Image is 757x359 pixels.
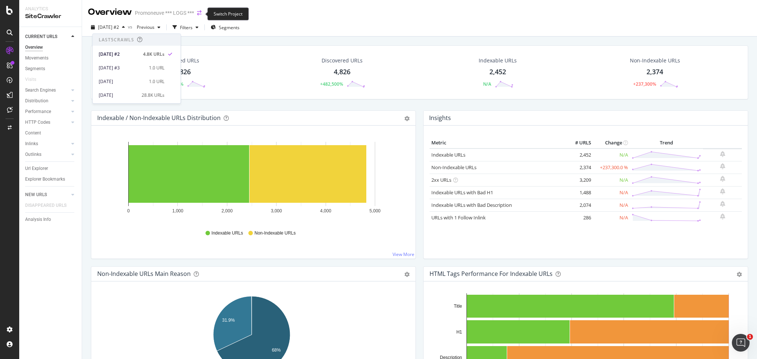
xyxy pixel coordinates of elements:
[25,54,77,62] a: Movements
[720,201,725,207] div: bell-plus
[25,202,67,209] div: DISAPPEARED URLS
[630,137,703,148] th: Trend
[170,21,201,33] button: Filters
[99,92,137,98] div: [DATE]
[25,140,38,148] div: Inlinks
[97,137,406,223] div: A chart.
[593,174,630,186] td: N/A
[128,24,134,30] span: vs
[747,334,753,340] span: 1
[207,7,249,20] div: Switch Project
[25,129,77,137] a: Content
[25,119,69,126] a: HTTP Codes
[456,329,462,335] text: H1
[25,202,74,209] a: DISAPPEARED URLS
[393,251,414,257] a: View More
[25,175,77,183] a: Explorer Bookmarks
[25,216,77,223] a: Analysis Info
[322,57,363,64] div: Discovered URLs
[430,137,563,148] th: Metric
[563,174,593,186] td: 3,209
[165,57,199,64] div: Crawled URLs
[88,21,128,33] button: [DATE] #2
[563,161,593,174] td: 2,374
[720,176,725,182] div: bell-plus
[211,230,243,236] span: Indexable URLs
[479,57,517,64] div: Indexable URLs
[563,186,593,199] td: 1,488
[142,92,164,98] div: 28.8K URLs
[320,81,343,87] div: +482,500%
[25,54,48,62] div: Movements
[99,51,139,57] div: [DATE] #2
[25,65,77,73] a: Segments
[134,21,163,33] button: Previous
[25,108,51,116] div: Performance
[404,272,410,277] div: gear
[25,6,76,12] div: Analytics
[99,37,134,43] div: Last 5 Crawls
[98,24,119,30] span: 2025 Sep. 24th #2
[25,140,69,148] a: Inlinks
[593,137,630,148] th: Change
[25,165,77,172] a: Url Explorer
[630,57,680,64] div: Non-Indexable URLs
[720,163,725,169] div: bell-plus
[25,65,45,73] div: Segments
[219,24,240,31] span: Segments
[25,76,36,83] div: Visits
[732,334,750,352] iframe: Intercom live chat
[431,177,451,183] a: 2xx URLs
[180,24,193,31] div: Filters
[143,51,164,57] div: 4.8K URLs
[97,114,221,122] div: Indexable / Non-Indexable URLs Distribution
[25,191,47,199] div: NEW URLS
[25,191,69,199] a: NEW URLS
[221,208,232,213] text: 2,000
[720,213,725,219] div: bell-plus
[25,76,44,83] a: Visits
[208,21,242,33] button: Segments
[254,230,295,236] span: Non-Indexable URLs
[633,81,656,87] div: +237,300%
[431,189,493,196] a: Indexable URLs with Bad H1
[454,304,462,309] text: Title
[593,199,630,211] td: N/A
[563,211,593,224] td: 286
[222,318,235,323] text: 31.9%
[25,165,48,172] div: Url Explorer
[25,108,69,116] a: Performance
[134,24,155,30] span: Previous
[197,10,201,16] div: arrow-right-arrow-left
[25,97,48,105] div: Distribution
[25,151,41,158] div: Outlinks
[25,44,43,51] div: Overview
[431,202,512,208] a: Indexable URLs with Bad Description
[25,97,69,105] a: Distribution
[25,129,41,137] div: Content
[25,86,69,94] a: Search Engines
[272,348,281,353] text: 68%
[431,151,465,158] a: Indexable URLs
[429,113,451,123] h4: Insights
[320,208,331,213] text: 4,000
[174,67,191,77] div: 4,826
[720,188,725,194] div: bell-plus
[25,86,56,94] div: Search Engines
[25,33,69,41] a: CURRENT URLS
[369,208,380,213] text: 5,000
[737,272,742,277] div: gear
[25,175,65,183] div: Explorer Bookmarks
[563,137,593,148] th: # URLS
[25,119,50,126] div: HTTP Codes
[99,64,145,71] div: [DATE] #3
[563,199,593,211] td: 2,074
[430,270,553,277] div: HTML Tags Performance for Indexable URLs
[127,208,130,213] text: 0
[593,211,630,224] td: N/A
[25,216,51,223] div: Analysis Info
[563,148,593,161] td: 2,452
[271,208,282,213] text: 3,000
[97,270,191,277] div: Non-Indexable URLs Main Reason
[431,164,476,171] a: Non-Indexable URLs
